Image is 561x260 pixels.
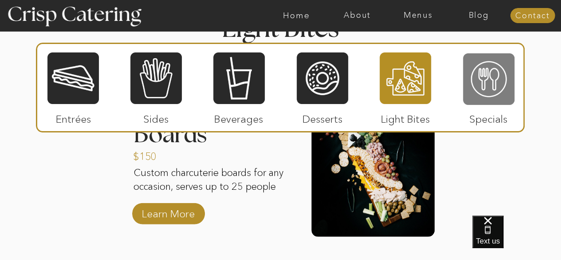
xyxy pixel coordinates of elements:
p: Beverages [209,104,268,130]
a: Home [266,11,327,20]
a: Learn More [139,199,198,224]
p: Sides [126,104,185,130]
a: Menus [388,11,448,20]
p: Light Bites [376,104,435,130]
a: $150 [133,141,192,167]
p: Specials [459,104,518,130]
a: Blog [448,11,509,20]
a: About [327,11,388,20]
p: Entrées [44,104,103,130]
h2: Light Bites [219,16,343,34]
p: Desserts [293,104,352,130]
a: Contact [510,12,555,20]
iframe: podium webchat widget bubble [472,216,561,260]
p: Custom charcuterie boards for any occasion, serves up to 25 people [133,166,286,205]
